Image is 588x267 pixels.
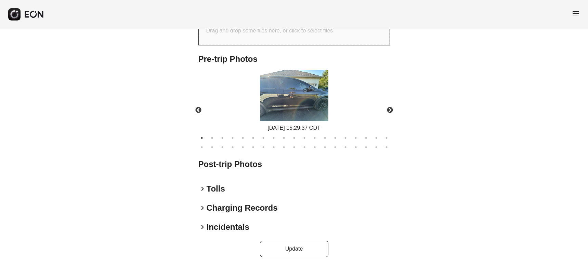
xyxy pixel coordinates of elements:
[572,9,580,17] span: menu
[186,98,210,122] button: Previous
[260,144,267,151] button: 26
[373,135,380,141] button: 18
[239,135,246,141] button: 5
[352,135,359,141] button: 16
[207,222,249,233] h2: Incidentals
[198,159,390,170] h2: Post-trip Photos
[270,144,277,151] button: 27
[198,204,207,212] span: keyboard_arrow_right
[322,135,328,141] button: 13
[260,241,328,257] button: Update
[352,144,359,151] button: 35
[363,135,369,141] button: 17
[291,144,298,151] button: 29
[260,124,328,132] div: [DATE] 15:29:37 CDT
[280,135,287,141] button: 9
[198,144,205,151] button: 20
[198,185,207,193] span: keyboard_arrow_right
[383,144,390,151] button: 38
[301,144,308,151] button: 30
[198,223,207,231] span: keyboard_arrow_right
[250,144,257,151] button: 25
[219,135,226,141] button: 3
[209,144,215,151] button: 21
[260,70,328,121] img: https://fastfleet.me/rails/active_storage/blobs/redirect/eyJfcmFpbHMiOnsibWVzc2FnZSI6IkJBaHBBM2Rt...
[239,144,246,151] button: 24
[363,144,369,151] button: 36
[229,135,236,141] button: 4
[311,135,318,141] button: 12
[342,135,349,141] button: 15
[198,54,390,65] h2: Pre-trip Photos
[301,135,308,141] button: 11
[209,135,215,141] button: 2
[270,135,277,141] button: 8
[207,202,278,213] h2: Charging Records
[207,183,225,194] h2: Tolls
[260,135,267,141] button: 7
[206,27,333,35] p: Drag and drop some files here, or click to select files
[219,144,226,151] button: 22
[198,135,205,141] button: 1
[280,144,287,151] button: 28
[342,144,349,151] button: 34
[378,98,402,122] button: Next
[373,144,380,151] button: 37
[250,135,257,141] button: 6
[291,135,298,141] button: 10
[332,135,339,141] button: 14
[311,144,318,151] button: 31
[229,144,236,151] button: 23
[322,144,328,151] button: 32
[383,135,390,141] button: 19
[332,144,339,151] button: 33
